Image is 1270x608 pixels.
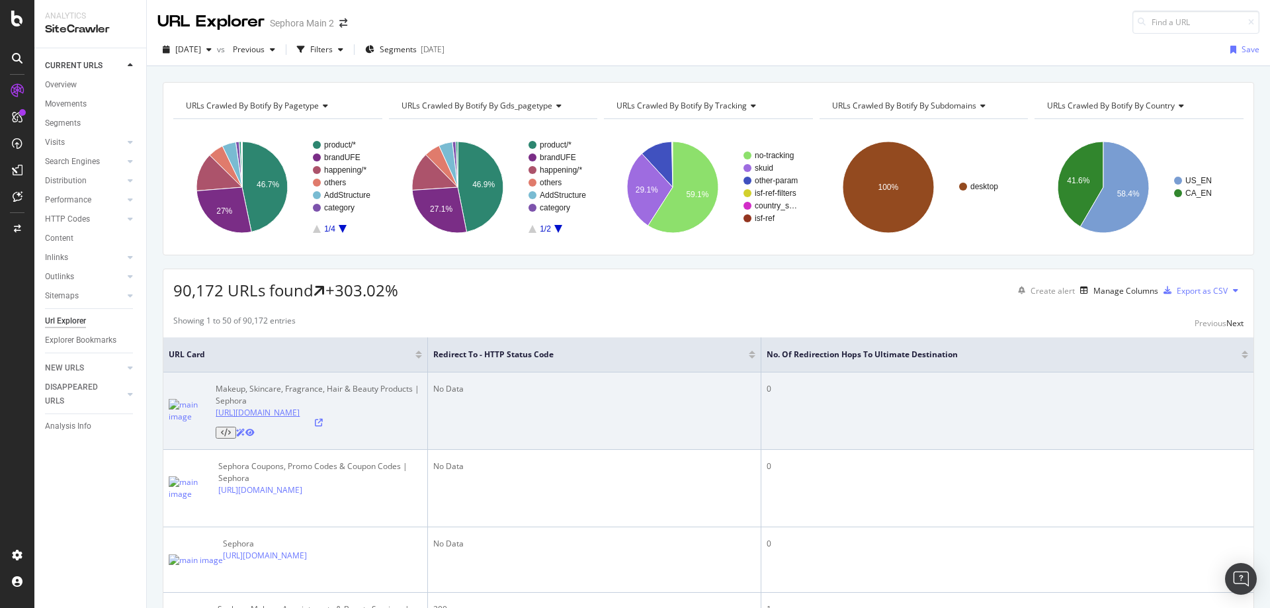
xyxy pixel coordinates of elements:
[1185,189,1212,198] text: CA_EN
[45,59,124,73] a: CURRENT URLS
[1242,44,1259,55] div: Save
[169,476,218,500] img: main image
[216,407,300,418] a: [URL][DOMAIN_NAME]
[604,130,813,245] svg: A chart.
[45,116,81,130] div: Segments
[45,116,137,130] a: Segments
[45,289,79,303] div: Sitemaps
[45,193,124,207] a: Performance
[45,212,90,226] div: HTTP Codes
[1226,315,1244,331] button: Next
[157,39,217,60] button: [DATE]
[1225,563,1257,595] div: Open Intercom Messenger
[228,44,265,55] span: Previous
[45,380,124,408] a: DISAPPEARED URLS
[1117,189,1140,198] text: 58.4%
[324,140,356,150] text: product/*
[45,11,136,22] div: Analytics
[430,204,452,214] text: 27.1%
[1068,176,1090,185] text: 41.6%
[339,19,347,28] div: arrow-right-arrow-left
[216,427,236,439] button: View HTML Source
[218,460,422,484] div: Sephora Coupons, Promo Codes & Coupon Codes | Sephora
[1195,318,1226,329] div: Previous
[292,39,349,60] button: Filters
[45,22,136,37] div: SiteCrawler
[45,78,137,92] a: Overview
[169,349,412,361] span: URL Card
[767,383,1248,395] div: 0
[767,349,1222,361] span: No. of Redirection Hops To Ultimate Destination
[1225,39,1259,60] button: Save
[175,44,201,55] span: 2025 Sep. 5th
[767,460,1248,472] div: 0
[45,380,112,408] div: DISAPPEARED URLS
[540,178,562,187] text: others
[45,251,124,265] a: Inlinks
[1047,100,1175,111] span: URLs Crawled By Botify By country
[829,95,1017,116] h4: URLs Crawled By Botify By subdomains
[767,538,1248,550] div: 0
[45,193,91,207] div: Performance
[216,419,422,427] a: Visit Online Page
[45,361,84,375] div: NEW URLS
[1013,280,1075,301] button: Create alert
[236,427,245,438] a: AI Url Details
[421,44,444,55] div: [DATE]
[45,174,124,188] a: Distribution
[324,153,360,162] text: brandUFE
[216,383,422,407] div: Makeup, Skincare, Fragrance, Hair & Beauty Products | Sephora
[169,554,223,566] img: main image
[173,279,314,301] span: 90,172 URLs found
[755,151,794,160] text: no-tracking
[433,538,755,550] div: No Data
[216,206,232,216] text: 27%
[1044,95,1232,116] h4: URLs Crawled By Botify By country
[1185,176,1212,185] text: US_EN
[540,191,586,200] text: AddStructure
[389,130,598,245] svg: A chart.
[157,11,265,33] div: URL Explorer
[324,165,366,175] text: happening/*
[324,178,346,187] text: others
[1226,318,1244,329] div: Next
[45,174,87,188] div: Distribution
[45,59,103,73] div: CURRENT URLS
[245,427,255,438] a: URL Inspection
[433,349,729,361] span: Redirect To - HTTP Status Code
[540,203,570,212] text: category
[223,550,307,561] a: [URL][DOMAIN_NAME]
[324,191,370,200] text: AddStructure
[45,419,137,433] a: Analysis Info
[380,44,417,55] span: Segments
[45,419,91,433] div: Analysis Info
[45,251,68,265] div: Inlinks
[1132,11,1259,34] input: Find a URL
[186,100,319,111] span: URLs Crawled By Botify By pagetype
[324,203,355,212] text: category
[45,97,137,111] a: Movements
[820,130,1029,245] div: A chart.
[169,399,216,423] img: main image
[45,232,73,245] div: Content
[217,44,228,55] span: vs
[45,136,65,150] div: Visits
[1035,130,1244,245] div: A chart.
[1031,285,1075,296] div: Create alert
[183,95,370,116] h4: URLs Crawled By Botify By pagetype
[45,289,124,303] a: Sitemaps
[173,315,296,331] div: Showing 1 to 50 of 90,172 entries
[173,130,382,245] div: A chart.
[540,224,551,234] text: 1/2
[325,279,398,302] div: +303.02%
[45,212,124,226] a: HTTP Codes
[218,484,302,496] a: [URL][DOMAIN_NAME]
[1093,285,1158,296] div: Manage Columns
[45,270,74,284] div: Outlinks
[540,165,582,175] text: happening/*
[832,100,976,111] span: URLs Crawled By Botify By subdomains
[540,153,576,162] text: brandUFE
[614,95,801,116] h4: URLs Crawled By Botify By tracking
[45,333,137,347] a: Explorer Bookmarks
